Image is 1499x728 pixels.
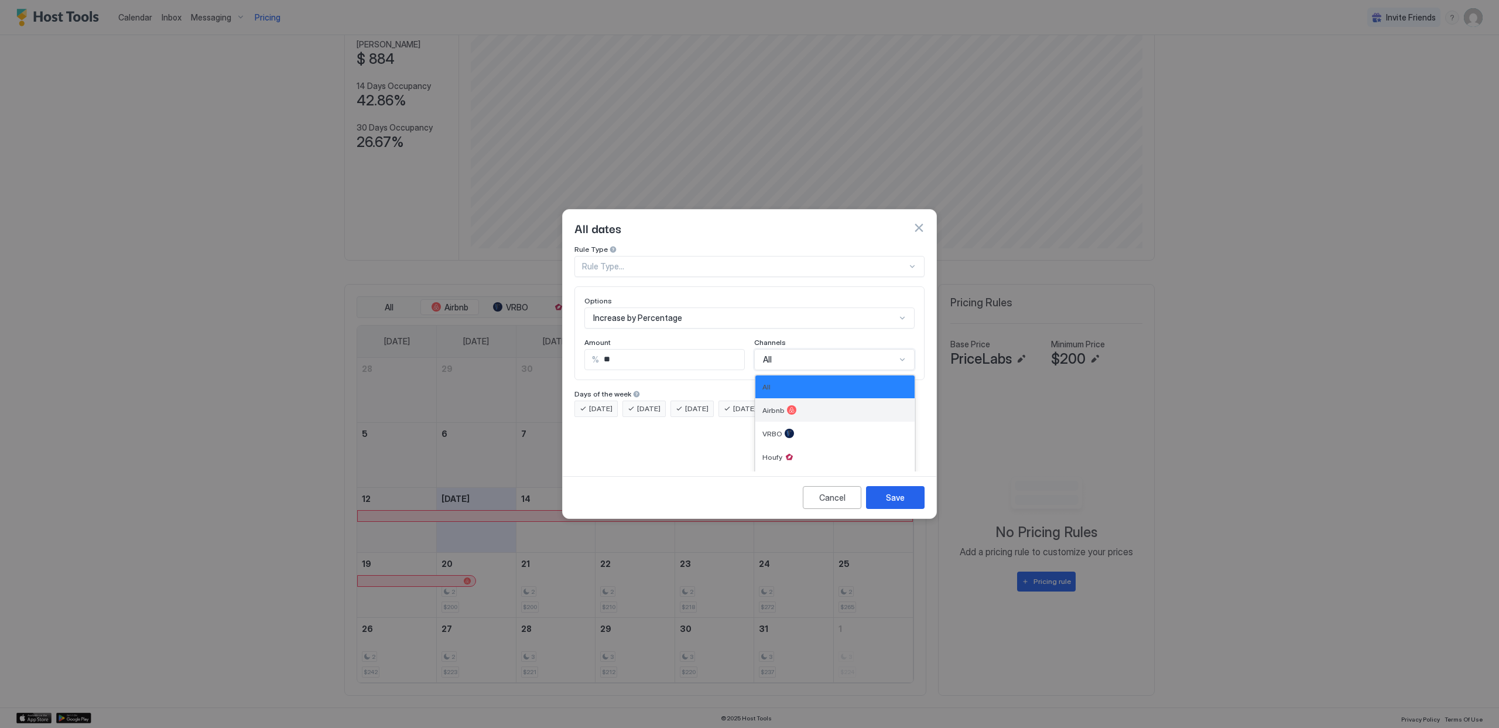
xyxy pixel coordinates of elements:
span: All [763,354,772,365]
span: All [762,382,771,391]
span: [DATE] [685,404,709,414]
span: [DATE] [589,404,612,414]
span: Channels [754,338,786,347]
button: Save [866,486,925,509]
div: Rule Type... [582,261,907,272]
div: Save [886,491,905,504]
span: All dates [574,219,621,237]
span: [DATE] [733,404,757,414]
input: Input Field [599,350,744,370]
span: Increase by Percentage [593,313,682,323]
span: Days of the week [574,389,631,398]
span: Amount [584,338,611,347]
span: Houfy [762,453,782,462]
span: [DATE] [637,404,660,414]
div: Cancel [819,491,846,504]
span: % [592,354,599,365]
span: Options [584,296,612,305]
span: Airbnb [762,406,785,415]
span: VRBO [762,429,782,438]
button: Cancel [803,486,861,509]
iframe: Intercom live chat [12,688,40,716]
span: Rule Type [574,245,608,254]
